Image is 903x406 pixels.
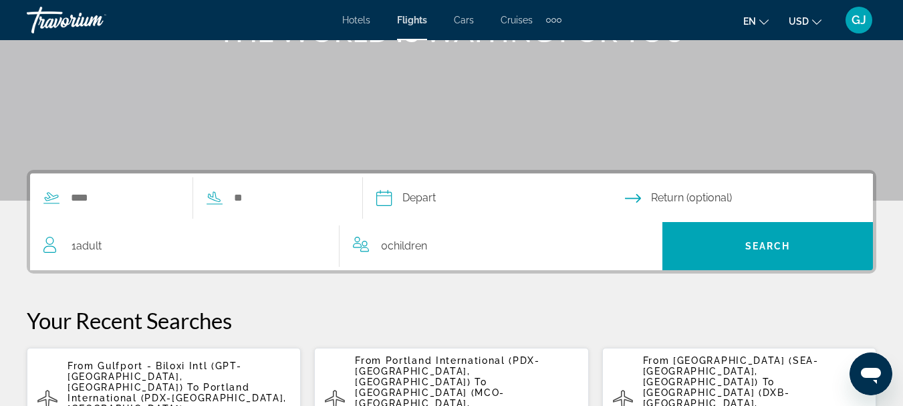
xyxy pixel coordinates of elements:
button: User Menu [842,6,876,34]
a: Cruises [501,15,533,25]
button: Change currency [789,11,821,31]
span: en [743,16,756,27]
a: Cars [454,15,474,25]
span: 0 [381,237,427,256]
span: From [643,355,670,366]
span: USD [789,16,809,27]
p: Your Recent Searches [27,307,876,334]
button: Extra navigation items [546,9,561,31]
span: To [763,377,775,387]
span: To [475,377,487,387]
iframe: Button to launch messaging window [850,352,892,395]
span: Adult [76,239,102,252]
button: Change language [743,11,769,31]
div: Search widget [30,173,873,270]
span: 1 [72,237,102,256]
span: Portland International (PDX-[GEOGRAPHIC_DATA], [GEOGRAPHIC_DATA]) [355,355,539,387]
span: Gulfport - Biloxi Intl (GPT-[GEOGRAPHIC_DATA], [GEOGRAPHIC_DATA]) [68,361,241,393]
button: Select depart date [376,174,625,222]
span: Return (optional) [651,189,732,207]
span: GJ [852,13,866,27]
button: Search [662,222,873,270]
span: Search [745,241,791,251]
button: Select return date [625,174,874,222]
span: To [187,382,199,393]
span: From [355,355,382,366]
span: Children [388,239,427,252]
span: From [68,361,94,371]
span: [GEOGRAPHIC_DATA] (SEA-[GEOGRAPHIC_DATA], [GEOGRAPHIC_DATA]) [643,355,819,387]
a: Travorium [27,3,160,37]
a: Hotels [342,15,370,25]
a: Flights [397,15,427,25]
button: Travelers: 1 adult, 0 children [30,222,662,270]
